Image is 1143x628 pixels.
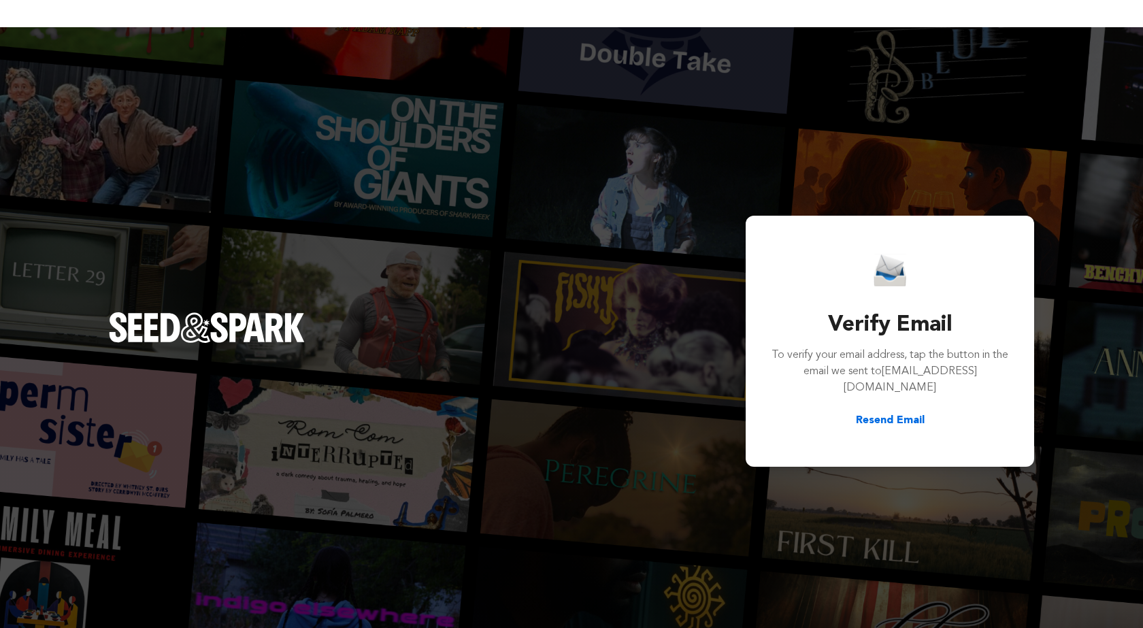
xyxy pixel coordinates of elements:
a: Seed&Spark Homepage [109,312,305,369]
img: Seed&Spark Logo [109,312,305,342]
span: [EMAIL_ADDRESS][DOMAIN_NAME] [844,366,977,393]
h3: Verify Email [770,309,1010,342]
button: Resend Email [856,412,925,429]
img: Seed&Spark Email Icon [874,254,906,287]
p: To verify your email address, tap the button in the email we sent to [770,347,1010,396]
